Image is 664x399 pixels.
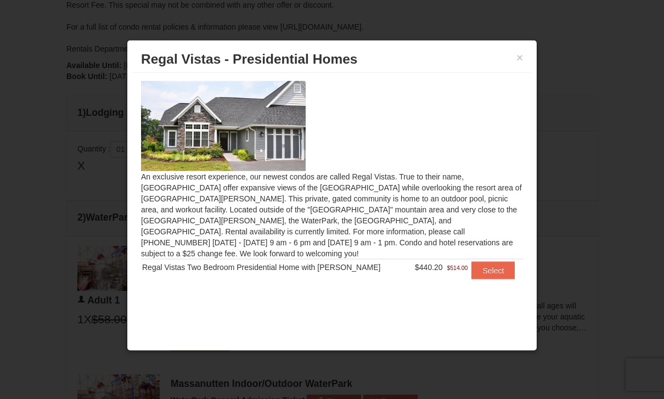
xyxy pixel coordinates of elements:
[133,73,531,301] div: An exclusive resort experience, our newest condos are called Regal Vistas. True to their name, [G...
[142,262,407,273] div: Regal Vistas Two Bedroom Presidential Home with [PERSON_NAME]
[471,262,515,279] button: Select
[141,81,306,171] img: 19218991-1-902409a9.jpg
[415,263,443,272] span: $440.20
[516,52,523,63] button: ×
[141,52,357,66] span: Regal Vistas - Presidential Homes
[447,262,468,273] span: $514.00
